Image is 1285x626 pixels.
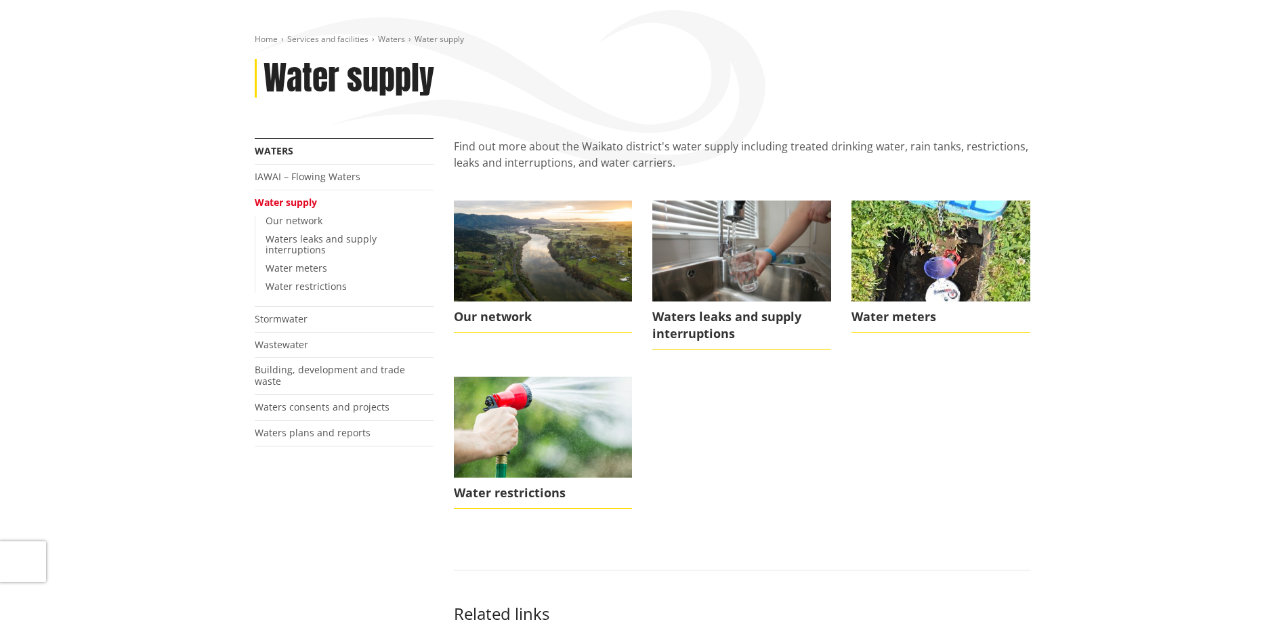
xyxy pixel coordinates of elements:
a: Water meters [851,201,1030,333]
a: Stormwater [255,312,308,325]
a: Water restrictions [266,280,347,293]
a: Our network [454,201,633,333]
img: water image [652,201,831,301]
img: water restriction [454,377,633,477]
img: Waikato Te Awa [454,201,633,301]
span: Water restrictions [454,478,633,509]
a: Waters leaks and supply interruptions [266,232,377,257]
a: Waters [255,144,293,157]
span: Water supply [415,33,464,45]
a: Water restrictions [454,377,633,509]
span: Waters leaks and supply interruptions [652,301,831,350]
a: Waters consents and projects [255,400,389,413]
img: water meter [851,201,1030,301]
a: Services and facilities [287,33,368,45]
a: Waters [378,33,405,45]
p: Find out more about the Waikato district's water supply including treated drinking water, rain ta... [454,138,1031,187]
a: Building, development and trade waste [255,363,405,388]
a: Wastewater [255,338,308,351]
a: Water supply [255,196,317,209]
nav: breadcrumb [255,34,1031,45]
a: IAWAI – Flowing Waters [255,170,360,183]
a: Home [255,33,278,45]
h1: Water supply [264,59,434,98]
a: Waters plans and reports [255,426,371,439]
span: Water meters [851,301,1030,333]
a: Waters leaks and supply interruptions [652,201,831,350]
h3: Related links [454,604,1031,624]
span: Our network [454,301,633,333]
a: Water meters [266,262,327,274]
a: Our network [266,214,322,227]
